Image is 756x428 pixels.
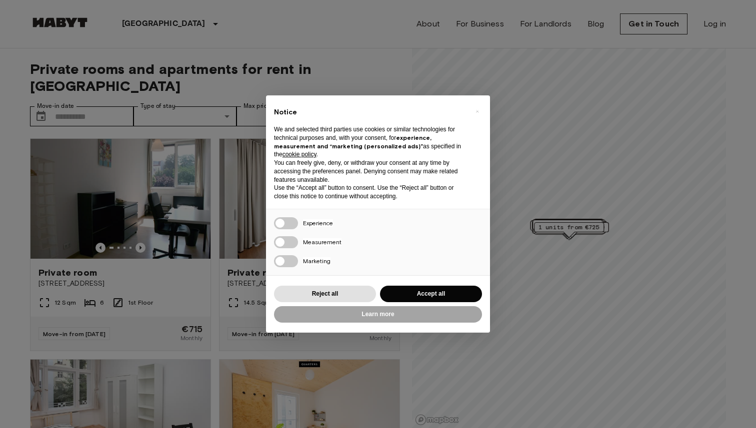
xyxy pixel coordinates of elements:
[282,151,316,158] a: cookie policy
[274,286,376,302] button: Reject all
[303,257,330,265] span: Marketing
[303,219,333,227] span: Experience
[274,125,466,159] p: We and selected third parties use cookies or similar technologies for technical purposes and, wit...
[274,184,466,201] p: Use the “Accept all” button to consent. Use the “Reject all” button or close this notice to conti...
[274,107,466,117] h2: Notice
[469,103,485,119] button: Close this notice
[475,105,479,117] span: ×
[303,238,341,246] span: Measurement
[380,286,482,302] button: Accept all
[274,159,466,184] p: You can freely give, deny, or withdraw your consent at any time by accessing the preferences pane...
[274,134,431,150] strong: experience, measurement and “marketing (personalized ads)”
[274,306,482,323] button: Learn more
